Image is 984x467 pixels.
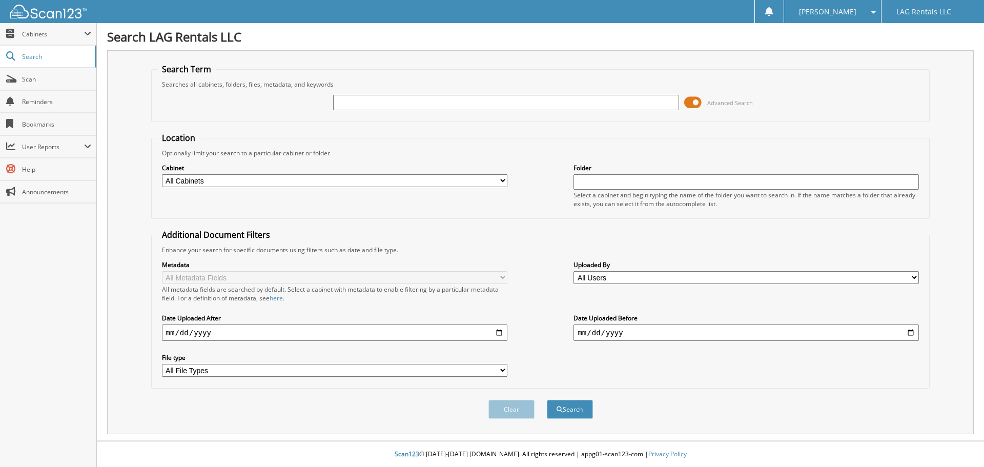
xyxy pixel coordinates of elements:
legend: Search Term [157,64,216,75]
span: Cabinets [22,30,84,38]
a: here [270,294,283,302]
span: Scan123 [395,450,419,458]
label: Uploaded By [573,260,919,269]
legend: Location [157,132,200,144]
div: All metadata fields are searched by default. Select a cabinet with metadata to enable filtering b... [162,285,507,302]
div: Searches all cabinets, folders, files, metadata, and keywords [157,80,925,89]
span: Bookmarks [22,120,91,129]
span: [PERSON_NAME] [799,9,856,15]
span: User Reports [22,143,84,151]
input: start [162,324,507,341]
h1: Search LAG Rentals LLC [107,28,974,45]
div: Enhance your search for specific documents using filters such as date and file type. [157,246,925,254]
button: Search [547,400,593,419]
div: Select a cabinet and begin typing the name of the folder you want to search in. If the name match... [573,191,919,208]
label: Folder [573,164,919,172]
span: Advanced Search [707,99,753,107]
span: LAG Rentals LLC [896,9,951,15]
span: Announcements [22,188,91,196]
div: Optionally limit your search to a particular cabinet or folder [157,149,925,157]
button: Clear [488,400,535,419]
span: Search [22,52,90,61]
label: Metadata [162,260,507,269]
a: Privacy Policy [648,450,687,458]
label: Date Uploaded After [162,314,507,322]
label: Date Uploaded Before [573,314,919,322]
div: © [DATE]-[DATE] [DOMAIN_NAME]. All rights reserved | appg01-scan123-com | [97,442,984,467]
input: end [573,324,919,341]
img: scan123-logo-white.svg [10,5,87,18]
span: Reminders [22,97,91,106]
span: Scan [22,75,91,84]
legend: Additional Document Filters [157,229,275,240]
span: Help [22,165,91,174]
label: Cabinet [162,164,507,172]
label: File type [162,353,507,362]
